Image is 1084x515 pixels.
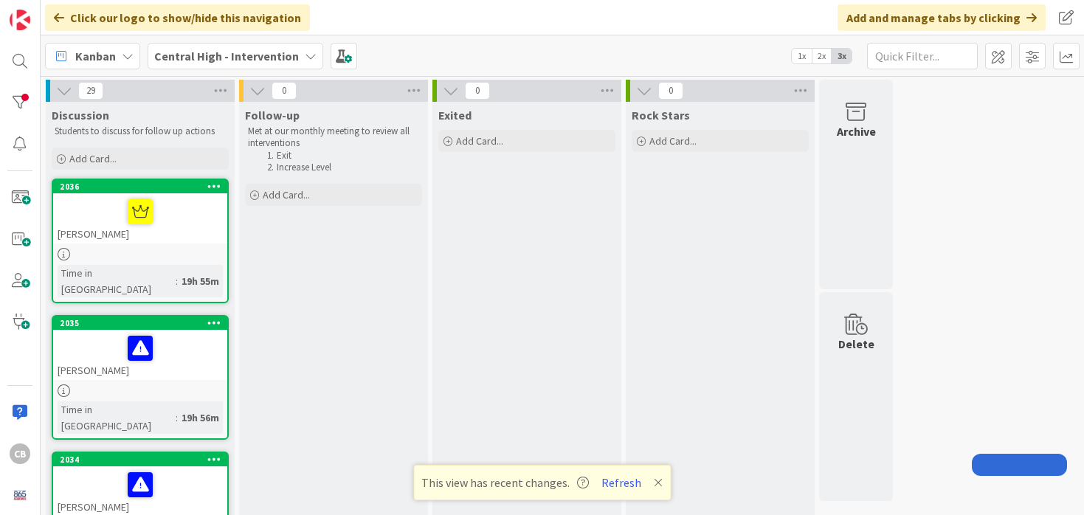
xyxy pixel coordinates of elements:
[53,193,227,243] div: [PERSON_NAME]
[832,49,852,63] span: 3x
[263,188,310,201] span: Add Card...
[52,108,109,122] span: Discussion
[52,179,229,303] a: 2036[PERSON_NAME]Time in [GEOGRAPHIC_DATA]:19h 55m
[58,401,176,434] div: Time in [GEOGRAPHIC_DATA]
[263,150,420,162] li: Exit
[53,330,227,380] div: [PERSON_NAME]
[53,180,227,243] div: 2036[PERSON_NAME]
[10,10,30,30] img: Visit kanbanzone.com
[75,47,116,65] span: Kanban
[178,273,223,289] div: 19h 55m
[69,152,117,165] span: Add Card...
[596,473,646,492] button: Refresh
[632,108,690,122] span: Rock Stars
[465,82,490,100] span: 0
[10,443,30,464] div: CB
[176,273,178,289] span: :
[55,125,226,137] p: Students to discuss for follow up actions
[58,265,176,297] div: Time in [GEOGRAPHIC_DATA]
[248,125,419,150] p: Met at our monthly meeting to review all interventions
[812,49,832,63] span: 2x
[456,134,503,148] span: Add Card...
[837,122,876,140] div: Archive
[78,82,103,100] span: 29
[176,409,178,426] span: :
[792,49,812,63] span: 1x
[649,134,697,148] span: Add Card...
[867,43,978,69] input: Quick Filter...
[838,335,874,353] div: Delete
[53,317,227,330] div: 2035
[658,82,683,100] span: 0
[10,485,30,505] img: avatar
[438,108,472,122] span: Exited
[52,315,229,440] a: 2035[PERSON_NAME]Time in [GEOGRAPHIC_DATA]:19h 56m
[60,454,227,465] div: 2034
[53,317,227,380] div: 2035[PERSON_NAME]
[263,162,420,173] li: Increase Level
[838,4,1046,31] div: Add and manage tabs by clicking
[60,318,227,328] div: 2035
[178,409,223,426] div: 19h 56m
[421,474,589,491] span: This view has recent changes.
[154,49,299,63] b: Central High - Intervention
[45,4,310,31] div: Click our logo to show/hide this navigation
[53,453,227,466] div: 2034
[272,82,297,100] span: 0
[60,182,227,192] div: 2036
[53,180,227,193] div: 2036
[245,108,300,122] span: Follow-up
